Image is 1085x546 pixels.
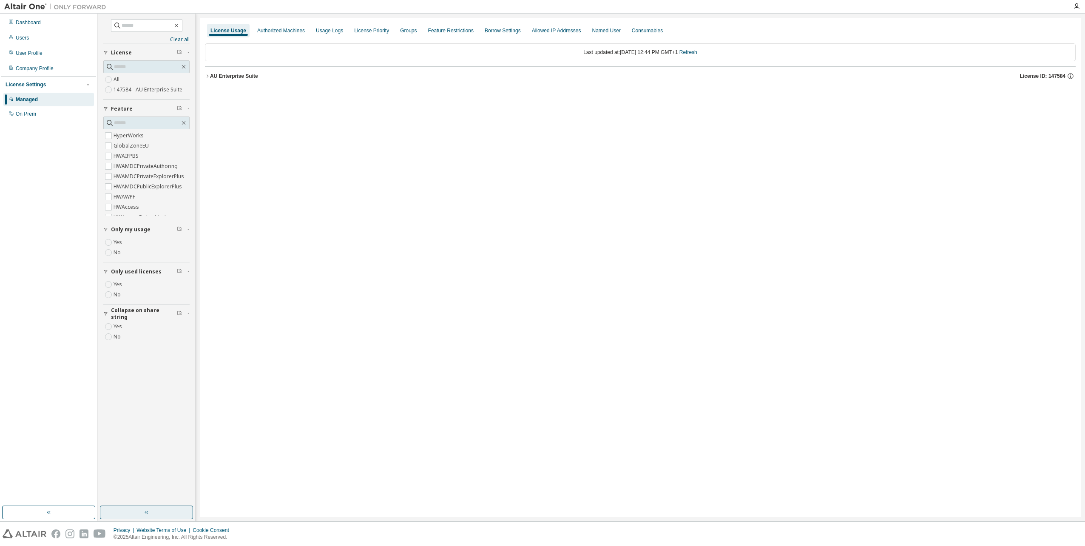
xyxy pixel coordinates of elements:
[114,151,140,161] label: HWAIFPBS
[114,182,184,192] label: HWAMDCPublicExplorerPlus
[103,36,190,43] a: Clear all
[94,529,106,538] img: youtube.svg
[16,50,43,57] div: User Profile
[354,27,389,34] div: License Priority
[6,81,46,88] div: License Settings
[111,268,162,275] span: Only used licenses
[51,529,60,538] img: facebook.svg
[16,19,41,26] div: Dashboard
[114,332,122,342] label: No
[114,161,179,171] label: HWAMDCPrivateAuthoring
[111,105,133,112] span: Feature
[4,3,111,11] img: Altair One
[428,27,474,34] div: Feature Restrictions
[114,237,124,247] label: Yes
[114,141,151,151] label: GlobalZoneEU
[80,529,88,538] img: linkedin.svg
[1020,73,1065,80] span: License ID: 147584
[257,27,305,34] div: Authorized Machines
[114,202,141,212] label: HWAccess
[114,534,234,541] p: © 2025 Altair Engineering, Inc. All Rights Reserved.
[103,304,190,323] button: Collapse on share string
[114,527,136,534] div: Privacy
[103,262,190,281] button: Only used licenses
[205,43,1076,61] div: Last updated at: [DATE] 12:44 PM GMT+1
[111,49,132,56] span: License
[679,49,697,55] a: Refresh
[177,268,182,275] span: Clear filter
[103,100,190,118] button: Feature
[177,226,182,233] span: Clear filter
[632,27,663,34] div: Consumables
[114,192,137,202] label: HWAWPF
[210,73,258,80] div: AU Enterprise Suite
[114,131,145,141] label: HyperWorks
[111,307,177,321] span: Collapse on share string
[16,34,29,41] div: Users
[114,321,124,332] label: Yes
[400,27,417,34] div: Groups
[114,290,122,300] label: No
[16,96,38,103] div: Managed
[316,27,343,34] div: Usage Logs
[103,43,190,62] button: License
[111,226,151,233] span: Only my usage
[592,27,620,34] div: Named User
[114,279,124,290] label: Yes
[65,529,74,538] img: instagram.svg
[136,527,193,534] div: Website Terms of Use
[177,49,182,56] span: Clear filter
[16,65,54,72] div: Company Profile
[532,27,581,34] div: Allowed IP Addresses
[177,105,182,112] span: Clear filter
[114,85,184,95] label: 147584 - AU Enterprise Suite
[114,74,121,85] label: All
[114,171,186,182] label: HWAMDCPrivateExplorerPlus
[205,67,1076,85] button: AU Enterprise SuiteLicense ID: 147584
[193,527,234,534] div: Cookie Consent
[177,310,182,317] span: Clear filter
[3,529,46,538] img: altair_logo.svg
[114,247,122,258] label: No
[210,27,246,34] div: License Usage
[485,27,521,34] div: Borrow Settings
[114,212,168,222] label: HWAccessEmbedded
[16,111,36,117] div: On Prem
[103,220,190,239] button: Only my usage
